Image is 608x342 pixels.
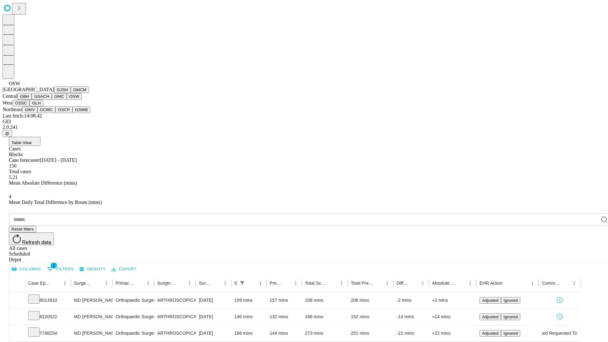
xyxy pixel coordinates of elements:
[247,279,256,288] button: Sort
[479,281,503,286] div: EHR Action
[157,281,176,286] div: Surgery Name
[12,328,22,339] button: Expand
[157,309,193,325] div: ARTHROSCOPICALLY AIDED ACL RECONSTRUCTION
[282,279,291,288] button: Sort
[28,281,51,286] div: Case Epic Id
[3,107,22,112] span: Northeast
[542,281,560,286] div: Comments
[185,279,194,288] button: Menu
[482,314,498,319] span: Adjusted
[22,240,51,245] span: Refresh data
[9,81,20,86] span: OSW
[12,312,22,323] button: Expand
[52,93,66,100] button: GMC
[351,281,374,286] div: Total Predicted Duration
[28,292,68,308] div: 8013910
[396,292,426,308] div: -2 mins
[199,281,211,286] div: Surgery Date
[9,232,54,245] button: Refresh data
[305,292,345,308] div: 208 mins
[409,279,418,288] button: Sort
[3,93,17,99] span: Central
[9,169,31,174] span: Total cases
[305,325,345,341] div: 273 mins
[28,309,68,325] div: 8120522
[29,100,43,106] button: GLH
[93,279,102,288] button: Sort
[3,130,12,137] button: @
[432,309,473,325] div: +14 mins
[73,106,91,113] button: GSWB
[176,279,185,288] button: Sort
[199,309,228,325] div: [DATE]
[9,180,77,186] span: Mean Absolute Difference (mins)
[28,325,68,341] div: 7748234
[157,325,193,341] div: ARTHROSCOPICALLY AIDED ACL RECONSTRUCTION
[9,157,40,163] span: Case forecaster
[9,163,16,168] span: 150
[9,137,41,146] button: Table View
[3,87,54,92] span: [GEOGRAPHIC_DATA]
[482,331,498,336] span: Adjusted
[9,199,102,205] span: Mean Daily Total Difference by Room (mins)
[256,279,265,288] button: Menu
[234,281,237,286] div: Scheduled In Room Duration
[10,264,43,274] button: Select columns
[542,325,577,341] div: Used Requested Time
[52,279,60,288] button: Sort
[54,86,71,93] button: GJSH
[116,325,151,341] div: Orthopaedic Surgery
[501,330,520,337] button: Ignored
[37,106,55,113] button: GCMC
[71,86,89,93] button: GMCM
[3,113,42,118] span: Last fetch: 14:08:42
[537,325,582,341] span: Used Requested Time
[22,106,37,113] button: GWV
[396,325,426,341] div: -22 mins
[12,295,22,306] button: Expand
[11,140,32,145] span: Table View
[144,279,153,288] button: Menu
[110,264,138,274] button: Export
[351,292,390,308] div: 206 mins
[432,325,473,341] div: +22 mins
[67,93,82,100] button: OSW
[3,119,605,124] div: GEI
[74,292,109,308] div: MD [PERSON_NAME]
[157,292,193,308] div: ARTHROSCOPICALLY AIDED ACL RECONSTRUCTION
[270,292,299,308] div: 157 mins
[305,281,328,286] div: Total Scheduled Duration
[351,309,390,325] div: 152 mins
[9,174,18,180] span: 5.21
[74,309,109,325] div: MD [PERSON_NAME]
[51,262,57,269] span: 1
[17,93,32,100] button: GBH
[305,309,345,325] div: 166 mins
[13,100,30,106] button: OSSC
[74,325,109,341] div: MD [PERSON_NAME]
[503,314,518,319] span: Ignored
[501,313,520,320] button: Ignored
[234,309,263,325] div: 146 mins
[418,279,427,288] button: Menu
[270,325,299,341] div: 144 mins
[5,131,9,136] span: @
[11,227,34,231] span: Reset filters
[74,281,92,286] div: Surgeon Name
[45,264,75,274] button: Show filters
[234,292,263,308] div: 159 mins
[503,279,512,288] button: Sort
[374,279,383,288] button: Sort
[528,279,537,288] button: Menu
[561,279,570,288] button: Sort
[479,313,501,320] button: Adjusted
[3,100,13,105] span: West
[337,279,346,288] button: Menu
[383,279,392,288] button: Menu
[503,298,518,303] span: Ignored
[238,279,247,288] button: Show filters
[234,325,263,341] div: 166 mins
[432,281,456,286] div: Absolute Difference
[199,292,228,308] div: [DATE]
[479,330,501,337] button: Adjusted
